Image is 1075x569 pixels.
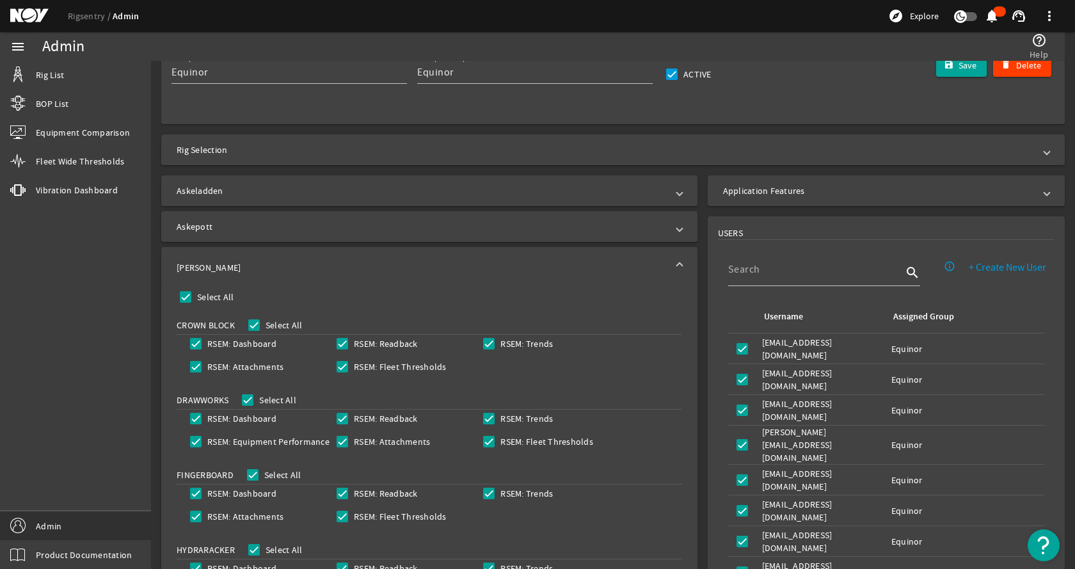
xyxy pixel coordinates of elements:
[498,412,553,425] label: RSEM: Trends
[969,261,1046,274] span: + Create New User
[498,435,593,448] label: RSEM: Fleet Thresholds
[177,143,1034,156] mat-panel-title: Rig Selection
[708,175,1065,206] mat-expansion-panel-header: Application Features
[10,182,26,198] mat-icon: vibration
[205,487,276,500] label: RSEM: Dashboard
[177,261,667,274] mat-panel-title: [PERSON_NAME]
[681,68,712,81] label: Active
[161,247,697,288] mat-expansion-panel-header: [PERSON_NAME]
[262,469,301,481] label: Select All
[42,40,84,53] div: Admin
[891,474,1039,486] div: Equinor
[177,319,235,332] span: Crown Block
[177,543,235,556] span: HydraRacker
[205,435,330,448] label: RSEM: Equipment Performance
[762,397,881,423] div: [EMAIL_ADDRESS][DOMAIN_NAME]
[1011,8,1026,24] mat-icon: support_agent
[177,184,667,197] mat-panel-title: Askeladden
[177,469,234,481] span: Fingerboard
[993,54,1051,77] button: Delete
[762,467,881,493] div: [EMAIL_ADDRESS][DOMAIN_NAME]
[891,342,1039,355] div: Equinor
[36,184,118,196] span: Vibration Dashboard
[205,510,283,523] label: RSEM: Attachments
[762,498,881,524] div: [EMAIL_ADDRESS][DOMAIN_NAME]
[351,487,418,500] label: RSEM: Readback
[723,184,1034,197] mat-panel-title: Application Features
[893,310,954,324] div: Assigned Group
[263,319,303,332] label: Select All
[764,310,803,324] div: Username
[205,337,276,350] label: RSEM: Dashboard
[498,487,553,500] label: RSEM: Trends
[257,394,296,406] label: Select All
[161,175,697,206] mat-expansion-panel-header: Askeladden
[10,39,26,54] mat-icon: menu
[161,134,1065,165] mat-expansion-panel-header: Rig Selection
[205,360,283,373] label: RSEM: Attachments
[498,337,553,350] label: RSEM: Trends
[762,310,876,324] div: Username
[68,10,113,22] a: Rigsentry
[959,256,1056,279] button: + Create New User
[718,227,743,239] span: USERS
[905,265,920,280] i: search
[891,404,1039,417] div: Equinor
[36,520,61,533] span: Admin
[910,10,939,22] span: Explore
[351,510,447,523] label: RSEM: Fleet Thresholds
[891,504,1039,517] div: Equinor
[762,367,881,392] div: [EMAIL_ADDRESS][DOMAIN_NAME]
[351,412,418,425] label: RSEM: Readback
[883,6,944,26] button: Explore
[161,211,697,242] mat-expansion-panel-header: Askepott
[351,337,418,350] label: RSEM: Readback
[1028,529,1060,561] button: Open Resource Center
[891,535,1039,548] div: Equinor
[36,97,68,110] span: BOP List
[762,529,881,554] div: [EMAIL_ADDRESS][DOMAIN_NAME]
[351,360,447,373] label: RSEM: Fleet Thresholds
[1034,1,1065,31] button: more_vert
[936,54,987,77] button: Save
[36,549,132,561] span: Product Documentation
[891,373,1039,386] div: Equinor
[891,438,1039,451] div: Equinor
[1031,33,1047,48] mat-icon: help_outline
[36,68,64,81] span: Rig List
[177,220,667,233] mat-panel-title: Askepott
[944,260,955,272] mat-icon: info_outline
[959,59,976,72] span: Save
[36,126,130,139] span: Equipment Comparison
[984,8,999,24] mat-icon: notifications
[195,291,234,303] label: Select All
[351,435,430,448] label: RSEM: Attachments
[1030,48,1048,61] span: Help
[762,336,881,362] div: [EMAIL_ADDRESS][DOMAIN_NAME]
[728,262,902,277] input: Search
[113,10,139,22] a: Admin
[263,543,303,556] label: Select All
[36,155,124,168] span: Fleet Wide Thresholds
[762,426,881,464] div: [PERSON_NAME][EMAIL_ADDRESS][DOMAIN_NAME]
[888,8,904,24] mat-icon: explore
[177,394,228,406] span: Drawworks
[1016,59,1041,72] span: Delete
[205,412,276,425] label: RSEM: Dashboard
